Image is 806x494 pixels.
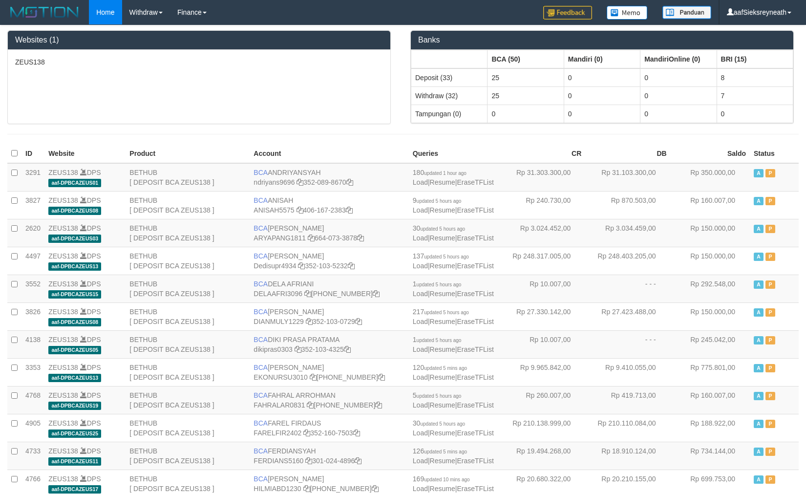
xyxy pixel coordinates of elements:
[457,457,493,465] a: EraseTFList
[126,163,250,192] td: BETHUB [ DEPOSIT BCA ZEUS138 ]
[457,373,493,381] a: EraseTFList
[250,275,408,302] td: DELA AFRIANI [PHONE_NUMBER]
[21,163,44,192] td: 3291
[457,178,493,186] a: EraseTFList
[585,144,670,163] th: DB
[48,419,78,427] a: ZEUS138
[413,447,467,455] span: 126
[585,247,670,275] td: Rp 248.403.205,00
[413,224,494,242] span: | |
[250,414,408,442] td: FAREL FIRDAUS 352-160-7503
[671,302,750,330] td: Rp 150.000,00
[430,206,455,214] a: Resume
[413,336,462,344] span: 1
[413,475,494,493] span: | |
[585,191,670,219] td: Rp 870.503,00
[48,374,101,382] span: aaf-DPBCAZEUS13
[44,247,126,275] td: DPS
[430,373,455,381] a: Resume
[671,386,750,414] td: Rp 160.007,00
[254,475,268,483] span: BCA
[48,280,78,288] a: ZEUS138
[418,36,786,44] h3: Banks
[413,391,494,409] span: | |
[457,318,493,325] a: EraseTFList
[48,318,101,326] span: aaf-DPBCAZEUS08
[430,345,455,353] a: Resume
[457,206,493,214] a: EraseTFList
[413,290,428,298] a: Load
[457,290,493,298] a: EraseTFList
[21,302,44,330] td: 3826
[48,485,101,494] span: aaf-DPBCAZEUS17
[44,386,126,414] td: DPS
[254,178,295,186] a: ndriyans9696
[671,144,750,163] th: Saldo
[413,391,462,399] span: 5
[413,234,428,242] a: Load
[21,358,44,386] td: 3353
[413,280,462,288] span: 1
[413,308,469,316] span: 217
[126,442,250,470] td: BETHUB [ DEPOSIT BCA ZEUS138 ]
[765,420,775,428] span: Paused
[413,485,428,493] a: Load
[44,414,126,442] td: DPS
[424,254,469,259] span: updated 5 hours ago
[21,442,44,470] td: 4733
[585,386,670,414] td: Rp 419.713,00
[754,253,764,261] span: Active
[754,197,764,205] span: Active
[500,330,585,358] td: Rp 10.007,00
[48,336,78,344] a: ZEUS138
[430,318,455,325] a: Resume
[585,275,670,302] td: - - -
[254,169,268,176] span: BCA
[250,386,408,414] td: FAHRAL ARROHMAN [PHONE_NUMBER]
[254,457,303,465] a: FERDIANS5160
[21,414,44,442] td: 4905
[424,449,467,454] span: updated 5 mins ago
[413,364,467,371] span: 120
[250,247,408,275] td: [PERSON_NAME] 352-103-5232
[254,419,268,427] span: BCA
[44,219,126,247] td: DPS
[413,373,428,381] a: Load
[44,191,126,219] td: DPS
[754,169,764,177] span: Active
[607,6,648,20] img: Button%20Memo.svg
[430,429,455,437] a: Resume
[765,169,775,177] span: Paused
[413,401,428,409] a: Load
[126,330,250,358] td: BETHUB [ DEPOSIT BCA ZEUS138 ]
[254,280,268,288] span: BCA
[409,144,500,163] th: Queries
[413,206,428,214] a: Load
[413,169,494,186] span: | |
[44,302,126,330] td: DPS
[254,196,268,204] span: BCA
[48,196,78,204] a: ZEUS138
[457,234,493,242] a: EraseTFList
[765,475,775,484] span: Paused
[424,365,467,371] span: updated 5 mins ago
[254,206,294,214] a: ANISAH5575
[430,234,455,242] a: Resume
[430,178,455,186] a: Resume
[754,448,764,456] span: Active
[254,224,268,232] span: BCA
[488,105,564,123] td: 0
[413,262,428,270] a: Load
[48,262,101,271] span: aaf-DPBCAZEUS13
[754,336,764,344] span: Active
[126,414,250,442] td: BETHUB [ DEPOSIT BCA ZEUS138 ]
[640,68,717,87] td: 0
[420,226,465,232] span: updated 5 hours ago
[413,475,470,483] span: 169
[430,457,455,465] a: Resume
[413,252,469,260] span: 137
[500,191,585,219] td: Rp 240.730,00
[430,401,455,409] a: Resume
[662,6,711,19] img: panduan.png
[457,401,493,409] a: EraseTFList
